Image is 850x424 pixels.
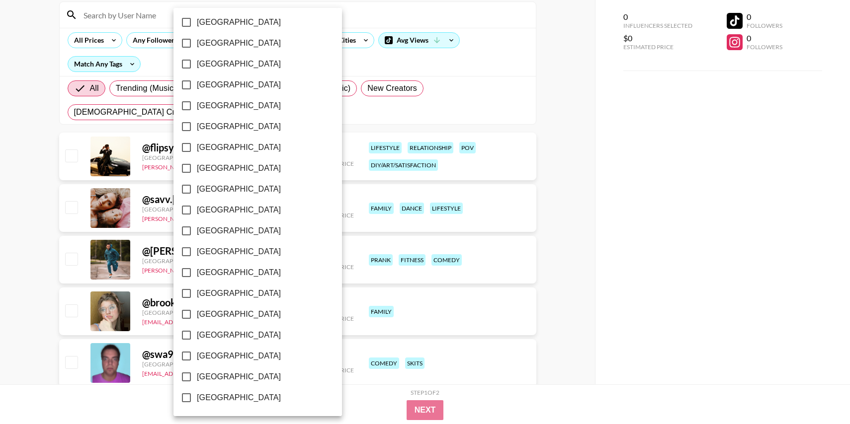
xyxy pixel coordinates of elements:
[197,37,281,49] span: [GEOGRAPHIC_DATA]
[197,121,281,133] span: [GEOGRAPHIC_DATA]
[197,225,281,237] span: [GEOGRAPHIC_DATA]
[197,350,281,362] span: [GEOGRAPHIC_DATA]
[197,287,281,299] span: [GEOGRAPHIC_DATA]
[197,58,281,70] span: [GEOGRAPHIC_DATA]
[800,374,838,412] iframe: Drift Widget Chat Controller
[197,392,281,404] span: [GEOGRAPHIC_DATA]
[197,183,281,195] span: [GEOGRAPHIC_DATA]
[197,141,281,153] span: [GEOGRAPHIC_DATA]
[197,79,281,91] span: [GEOGRAPHIC_DATA]
[197,100,281,112] span: [GEOGRAPHIC_DATA]
[197,371,281,383] span: [GEOGRAPHIC_DATA]
[197,16,281,28] span: [GEOGRAPHIC_DATA]
[197,308,281,320] span: [GEOGRAPHIC_DATA]
[197,162,281,174] span: [GEOGRAPHIC_DATA]
[197,329,281,341] span: [GEOGRAPHIC_DATA]
[197,204,281,216] span: [GEOGRAPHIC_DATA]
[197,246,281,258] span: [GEOGRAPHIC_DATA]
[197,267,281,279] span: [GEOGRAPHIC_DATA]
